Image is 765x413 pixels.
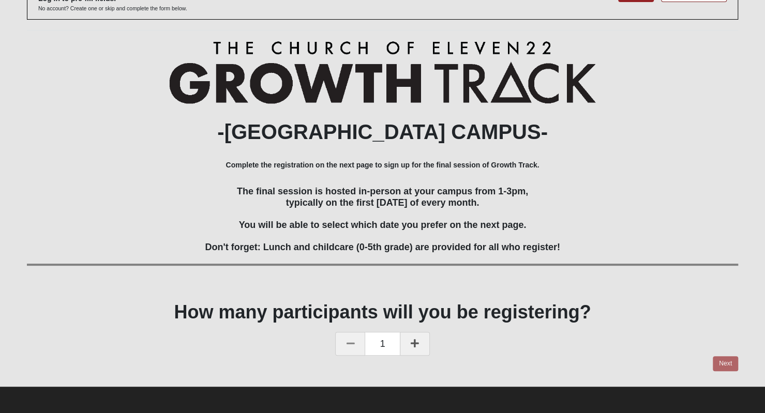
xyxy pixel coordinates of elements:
[169,41,596,104] img: Growth Track Logo
[205,242,560,252] span: Don't forget: Lunch and childcare (0-5th grade) are provided for all who register!
[365,332,399,356] span: 1
[237,186,528,196] span: The final session is hosted in-person at your campus from 1-3pm,
[27,301,738,323] h1: How many participants will you be registering?
[38,5,187,12] p: No account? Create one or skip and complete the form below.
[239,220,527,230] span: You will be able to select which date you prefer on the next page.
[286,197,479,208] span: typically on the first [DATE] of every month.
[226,161,539,169] b: Complete the registration on the next page to sign up for the final session of Growth Track.
[217,120,548,143] b: -[GEOGRAPHIC_DATA] CAMPUS-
